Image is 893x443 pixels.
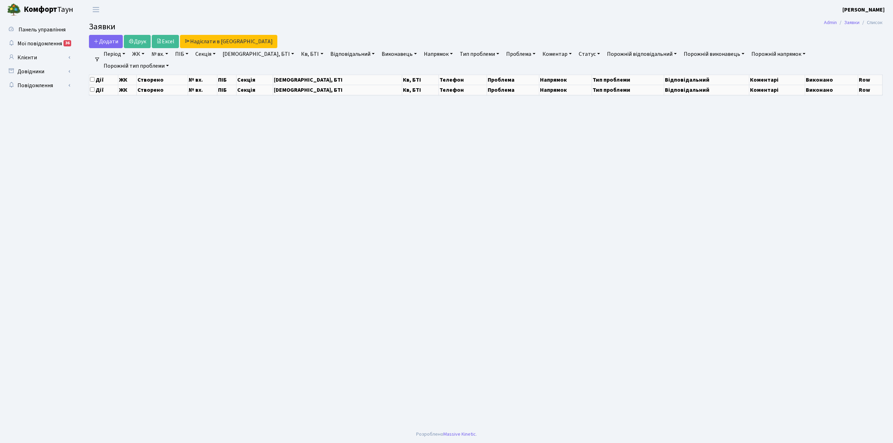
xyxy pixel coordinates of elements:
nav: breadcrumb [813,15,893,30]
a: Друк [124,35,151,48]
a: Коментар [540,48,575,60]
span: Таун [24,4,73,16]
b: Комфорт [24,4,57,15]
th: Коментарі [749,85,805,95]
a: Панель управління [3,23,73,37]
a: [PERSON_NAME] [842,6,885,14]
a: Порожній напрямок [749,48,808,60]
a: Excel [152,35,179,48]
a: Порожній відповідальний [604,48,680,60]
th: Row [858,85,883,95]
a: Кв, БТІ [298,48,326,60]
th: Дії [89,85,118,95]
th: Проблема [487,85,539,95]
li: Список [860,19,883,27]
th: ПІБ [217,75,237,85]
a: Тип проблеми [457,48,502,60]
th: [DEMOGRAPHIC_DATA], БТІ [273,85,402,95]
th: Телефон [439,75,487,85]
th: Напрямок [539,75,592,85]
th: Row [858,75,883,85]
th: № вх. [188,85,217,95]
a: Секція [193,48,218,60]
a: Клієнти [3,51,73,65]
a: Massive Kinetic [443,430,476,438]
th: ЖК [118,75,136,85]
a: ПІБ [172,48,191,60]
a: ЖК [129,48,147,60]
a: Довідники [3,65,73,78]
div: Розроблено . [416,430,477,438]
span: Панель управління [18,26,66,33]
th: ЖК [118,85,136,95]
a: № вх. [149,48,171,60]
span: Заявки [89,21,115,33]
a: Заявки [844,19,860,26]
span: Мої повідомлення [17,40,62,47]
th: ПІБ [217,85,237,95]
button: Переключити навігацію [87,4,105,15]
a: Проблема [503,48,538,60]
th: Секція [237,75,273,85]
a: [DEMOGRAPHIC_DATA], БТІ [220,48,297,60]
a: Додати [89,35,123,48]
th: Відповідальний [664,85,749,95]
th: Дії [89,75,118,85]
th: Проблема [487,75,539,85]
th: Тип проблеми [592,85,664,95]
a: Порожній виконавець [681,48,747,60]
a: Період [101,48,128,60]
span: Додати [93,38,118,45]
th: Телефон [439,85,487,95]
th: Відповідальний [664,75,749,85]
a: Повідомлення [3,78,73,92]
th: Напрямок [539,85,592,95]
a: Мої повідомлення36 [3,37,73,51]
th: Секція [237,85,273,95]
a: Виконавець [379,48,420,60]
th: Кв, БТІ [402,75,439,85]
th: [DEMOGRAPHIC_DATA], БТІ [273,75,402,85]
th: Створено [136,75,188,85]
a: Admin [824,19,837,26]
a: Порожній тип проблеми [101,60,172,72]
th: Тип проблеми [592,75,664,85]
a: Статус [576,48,603,60]
th: № вх. [188,75,217,85]
th: Кв, БТІ [402,85,439,95]
th: Виконано [805,85,858,95]
th: Створено [136,85,188,95]
a: Відповідальний [328,48,377,60]
a: Надіслати в [GEOGRAPHIC_DATA] [180,35,277,48]
div: 36 [63,40,71,46]
img: logo.png [7,3,21,17]
th: Виконано [805,75,858,85]
a: Напрямок [421,48,456,60]
th: Коментарі [749,75,805,85]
